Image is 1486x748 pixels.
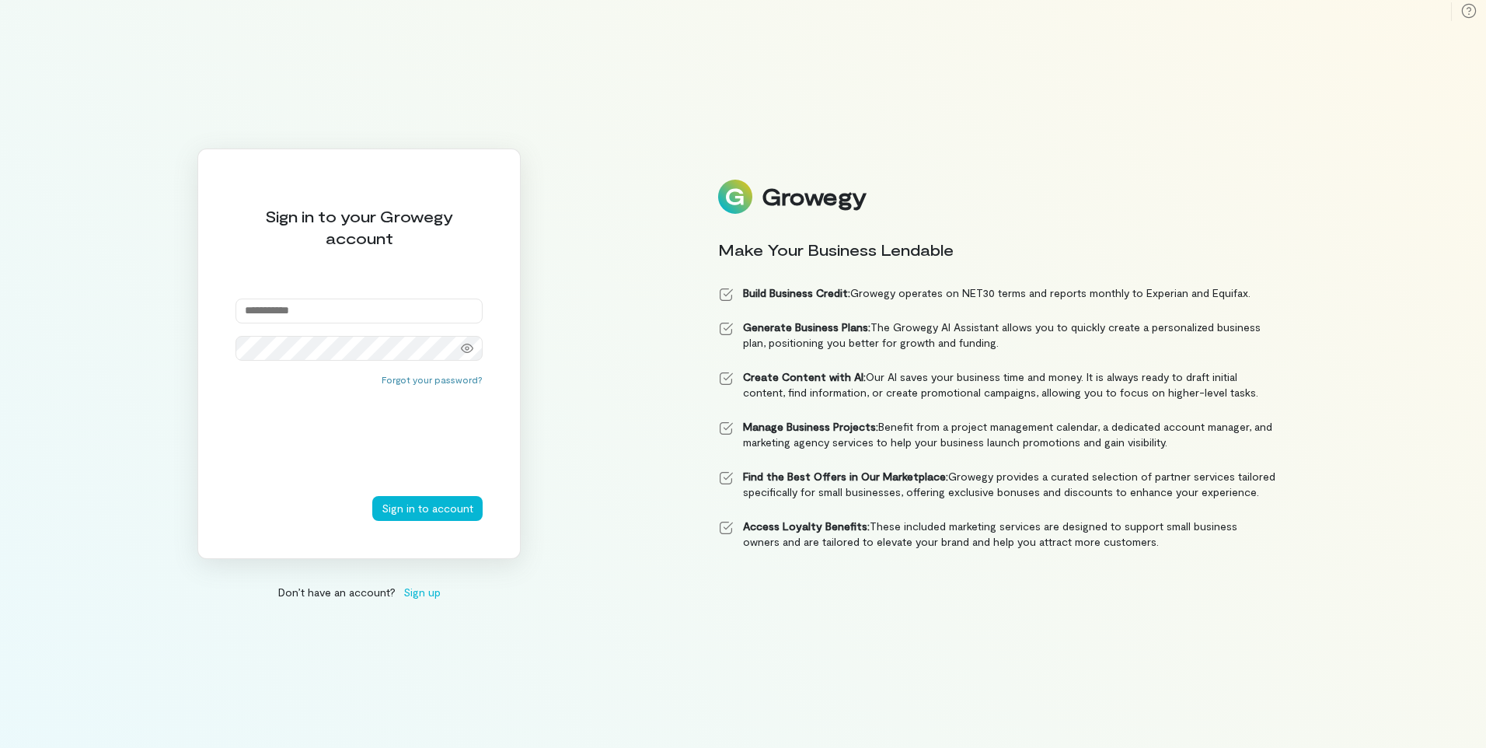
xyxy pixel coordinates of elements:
[197,584,521,600] div: Don’t have an account?
[743,286,850,299] strong: Build Business Credit:
[718,419,1276,450] li: Benefit from a project management calendar, a dedicated account manager, and marketing agency ser...
[403,584,441,600] span: Sign up
[718,180,752,214] img: Logo
[718,285,1276,301] li: Growegy operates on NET30 terms and reports monthly to Experian and Equifax.
[718,320,1276,351] li: The Growegy AI Assistant allows you to quickly create a personalized business plan, positioning y...
[743,320,870,334] strong: Generate Business Plans:
[743,420,878,433] strong: Manage Business Projects:
[743,370,866,383] strong: Create Content with AI:
[382,373,483,386] button: Forgot your password?
[743,470,948,483] strong: Find the Best Offers in Our Marketplace:
[762,184,866,210] div: Growegy
[718,239,1276,260] div: Make Your Business Lendable
[718,369,1276,400] li: Our AI saves your business time and money. It is always ready to draft initial content, find info...
[718,469,1276,500] li: Growegy provides a curated selection of partner services tailored specifically for small business...
[235,205,483,249] div: Sign in to your Growegy account
[743,519,870,533] strong: Access Loyalty Benefits:
[372,496,483,521] button: Sign in to account
[718,519,1276,550] li: These included marketing services are designed to support small business owners and are tailored ...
